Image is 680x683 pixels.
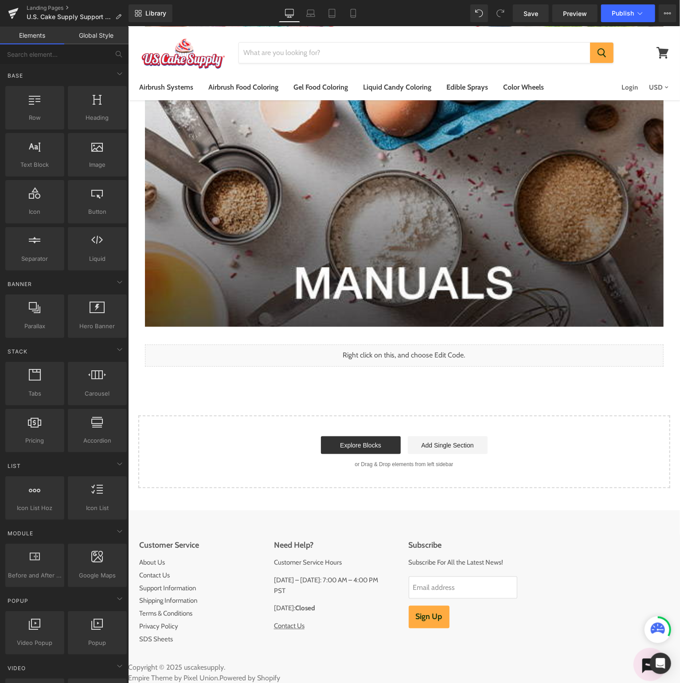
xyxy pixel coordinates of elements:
[74,51,157,70] a: Airbrush Food Coloring
[8,113,62,122] span: Row
[11,609,45,617] a: SDS Sheets
[11,532,37,540] a: About Us
[145,9,166,17] span: Library
[650,653,671,674] div: Open Intercom Messenger
[27,13,112,20] span: U.S. Cake Supply Support - Manuals
[70,571,124,580] span: Google Maps
[167,578,187,586] strong: Closed
[64,27,129,44] a: Global Style
[146,596,176,604] a: Contact Us
[8,571,62,580] span: Before and After Images
[524,9,538,18] span: Save
[281,579,321,602] button: Sign Up
[343,4,364,22] a: Mobile
[312,51,367,70] a: Edible Sprays
[70,503,124,513] span: Icon List
[488,51,515,70] a: Login
[7,529,34,538] span: Module
[146,577,263,587] p: [DATE]:
[492,4,509,22] button: Redo
[321,4,343,22] a: Tablet
[601,4,655,22] button: Publish
[24,435,528,441] p: or Drag & Drop elements from left sidebar
[8,503,62,513] span: Icon List Hoz
[11,530,128,618] ul: Customer Service
[659,4,676,22] button: More
[11,545,42,553] a: Contact Us
[146,507,263,530] h2: Need Help?
[8,322,62,331] span: Parallax
[4,51,72,70] a: Airbrush Systems
[279,4,300,22] a: Desktop
[70,436,124,445] span: Accordion
[4,48,422,74] ul: Main menu
[280,410,360,428] a: Add Single Section
[281,530,401,541] p: Subscribe For All the Latest News!
[7,71,24,80] span: Base
[70,389,124,398] span: Carousel
[11,570,69,578] a: Shipping Information
[300,4,321,22] a: Laptop
[159,51,227,70] a: Gel Food Coloring
[70,160,124,169] span: Image
[516,54,543,68] select: Change your currency
[27,4,129,12] a: Landing Pages
[281,507,401,530] h2: Subscribe
[111,16,462,36] input: Search
[7,280,33,288] span: Banner
[70,207,124,216] span: Button
[7,462,22,470] span: List
[193,410,273,428] a: Explore Blocks
[70,638,124,648] span: Popup
[281,550,389,572] input: Email address
[11,557,68,565] a: Support Information
[8,207,62,216] span: Icon
[612,10,634,17] span: Publish
[70,113,124,122] span: Heading
[7,347,28,356] span: Stack
[563,9,587,18] span: Preview
[91,648,152,656] a: Powered by Shopify
[7,664,27,672] span: Video
[11,596,50,604] a: Privacy Policy
[70,254,124,263] span: Liquid
[8,638,62,648] span: Video Popup
[368,51,422,70] a: Color Wheels
[7,597,29,605] span: Popup
[228,51,310,70] a: Liquid Candy Coloring
[462,16,485,36] button: Search
[146,530,263,541] p: Customer Service Hours
[470,4,488,22] button: Undo
[129,4,172,22] a: New Library
[552,4,598,22] a: Preview
[146,548,263,569] p: [DATE] – [DATE]: 7:00 AM – 4:00 PM PST
[8,160,62,169] span: Text Block
[11,583,64,591] a: Terms & Conditions
[8,436,62,445] span: Pricing
[70,322,124,331] span: Hero Banner
[8,389,62,398] span: Tabs
[8,254,62,263] span: Separator
[11,507,128,530] h2: Customer Service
